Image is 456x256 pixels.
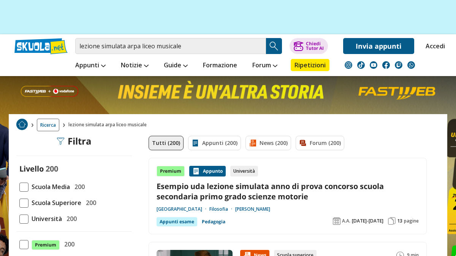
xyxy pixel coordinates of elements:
img: Pagine [388,217,396,225]
img: Anno accademico [333,217,340,225]
button: ChiediTutor AI [290,38,328,54]
a: [GEOGRAPHIC_DATA] [157,206,209,212]
div: Università [230,166,258,176]
a: [PERSON_NAME] [235,206,270,212]
a: Guide [162,59,190,73]
div: Chiedi Tutor AI [306,41,324,51]
span: pagine [404,218,419,224]
a: Forum (200) [296,136,344,150]
button: Search Button [266,38,282,54]
span: 13 [397,218,402,224]
a: Tutti (200) [149,136,184,150]
div: Filtra [57,136,92,146]
div: Appunto [189,166,226,176]
span: Scuola Superiore [28,198,81,208]
a: Forum [250,59,279,73]
img: WhatsApp [407,61,415,69]
img: twitch [395,61,402,69]
span: 200 [71,182,85,192]
img: Appunti contenuto [192,167,200,175]
span: A.A. [342,218,350,224]
img: Filtra filtri mobile [57,137,65,145]
span: 200 [46,164,58,174]
span: 200 [63,214,77,224]
label: Livello [19,164,44,174]
img: facebook [382,61,390,69]
span: 200 [83,198,96,208]
a: Appunti (200) [188,136,241,150]
div: Premium [157,166,185,176]
a: Pedagogia [202,217,225,226]
span: 200 [61,239,74,249]
a: Invia appunti [343,38,414,54]
input: Cerca appunti, riassunti o versioni [75,38,266,54]
img: Forum filtro contenuto [299,139,307,147]
img: News filtro contenuto [249,139,256,147]
span: lezione simulata arpa liceo musicale [68,119,150,131]
a: Formazione [201,59,239,73]
img: instagram [345,61,352,69]
span: Premium [32,240,60,250]
a: Appunti [73,59,108,73]
a: News (200) [245,136,291,150]
a: Notizie [119,59,150,73]
div: Appunti esame [157,217,197,226]
img: tiktok [357,61,365,69]
span: Scuola Media [28,182,70,192]
img: Cerca appunti, riassunti o versioni [268,40,280,52]
a: Filosofia [209,206,235,212]
span: [DATE]-[DATE] [352,218,383,224]
a: Ricerca [37,119,59,131]
img: Home [16,119,28,130]
img: Appunti filtro contenuto [192,139,199,147]
a: Esempio uda lezione simulata anno di prova concorso scuola secondaria primo grado scienze motorie [157,181,419,202]
span: Università [28,214,62,224]
a: Home [16,119,28,131]
a: Accedi [426,38,442,54]
a: Ripetizioni [291,59,329,71]
img: youtube [370,61,377,69]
